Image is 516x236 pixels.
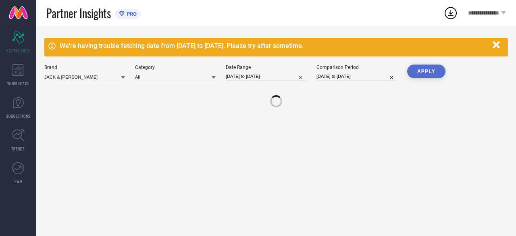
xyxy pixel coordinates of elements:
[125,11,137,17] span: PRO
[443,6,458,20] div: Open download list
[46,5,111,21] span: Partner Insights
[226,65,306,70] div: Date Range
[15,178,22,184] span: FWD
[407,65,445,78] button: APPLY
[316,65,397,70] div: Comparison Period
[316,72,397,81] input: Select comparison period
[7,80,29,86] span: WORKSPACE
[44,65,125,70] div: Brand
[135,65,216,70] div: Category
[60,42,489,50] div: We're having trouble fetching data from [DATE] to [DATE]. Please try after sometime.
[11,146,25,152] span: TRENDS
[226,72,306,81] input: Select date range
[6,48,30,54] span: SCORECARDS
[6,113,31,119] span: SUGGESTIONS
